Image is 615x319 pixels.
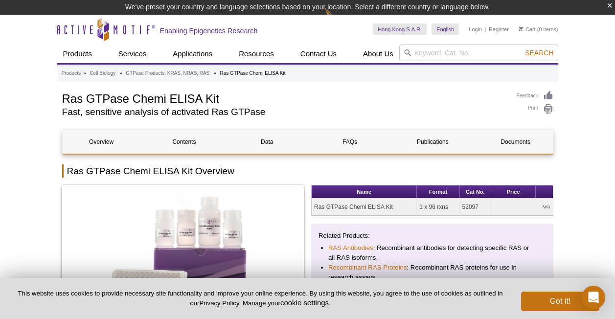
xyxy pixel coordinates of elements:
[417,199,459,216] td: 1 x 96 rxns
[228,130,306,154] a: Data
[477,130,554,154] a: Documents
[311,130,388,154] a: FAQs
[519,26,523,31] img: Your Cart
[517,91,553,101] a: Feedback
[295,45,342,63] a: Contact Us
[519,23,558,35] li: (0 items)
[199,299,239,307] a: Privacy Policy
[220,70,286,76] li: Ras GTPase Chemi ELISA Kit
[582,286,605,309] div: Open Intercom Messenger
[491,185,536,199] th: Price
[328,243,536,263] li: : Recombinant antibodies for detecting specific RAS or all RAS isoforms.
[460,199,492,216] td: 52097
[521,292,599,311] button: Got it!
[485,23,486,35] li: |
[62,91,507,105] h1: Ras GTPase Chemi ELISA Kit
[325,7,351,30] img: Change Here
[62,69,81,78] a: Products
[280,298,329,307] button: cookie settings
[62,108,507,116] h2: Fast, sensitive analysis of activated Ras GTPase
[319,231,546,241] p: Related Products:
[357,45,399,63] a: About Us
[312,199,417,216] td: Ras GTPase Chemi ELISA Kit
[432,23,459,35] a: English
[312,185,417,199] th: Name
[233,45,280,63] a: Resources
[328,243,373,253] a: RAS Antibodies
[167,45,218,63] a: Applications
[489,26,509,33] a: Register
[328,263,407,273] a: Recombinant RAS Proteins
[83,70,86,76] li: »
[119,70,122,76] li: »
[213,70,216,76] li: »
[113,45,153,63] a: Services
[16,289,505,308] p: This website uses cookies to provide necessary site functionality and improve your online experie...
[469,26,482,33] a: Login
[394,130,472,154] a: Publications
[417,185,459,199] th: Format
[519,26,536,33] a: Cart
[160,26,258,35] h2: Enabling Epigenetics Research
[491,199,552,216] td: N/A
[145,130,223,154] a: Contents
[57,45,98,63] a: Products
[328,263,536,282] li: : Recombinant RAS proteins for use in research assays.
[460,185,492,199] th: Cat No.
[63,130,140,154] a: Overview
[399,45,558,61] input: Keyword, Cat. No.
[525,49,553,57] span: Search
[373,23,427,35] a: Hong Kong S.A.R.
[522,48,556,57] button: Search
[517,104,553,114] a: Print
[62,164,553,178] h2: Ras GTPase Chemi ELISA Kit Overview
[90,69,115,78] a: Cell Biology
[126,69,209,78] a: GTPase Products: KRAS, NRAS, RAS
